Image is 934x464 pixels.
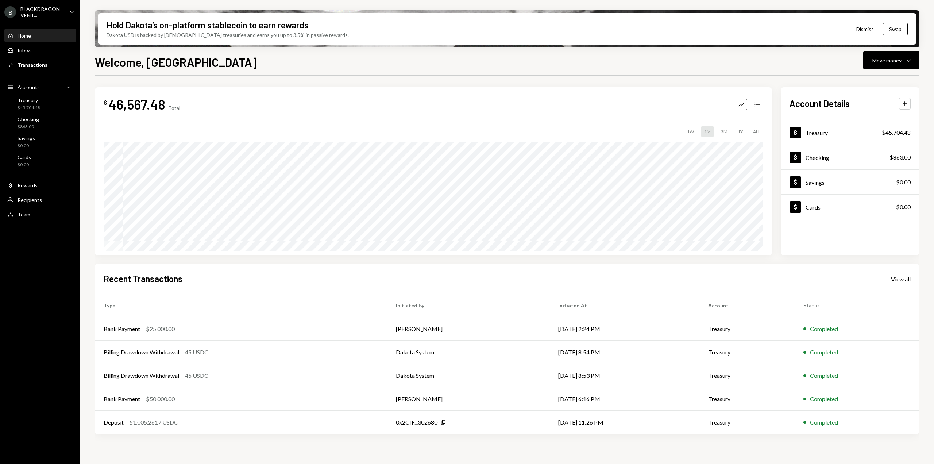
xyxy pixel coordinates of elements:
[18,162,31,168] div: $0.00
[4,152,76,169] a: Cards$0.00
[699,411,795,434] td: Treasury
[810,325,838,333] div: Completed
[699,317,795,341] td: Treasury
[781,145,919,169] a: Checking$863.00
[387,317,549,341] td: [PERSON_NAME]
[684,126,697,137] div: 1W
[699,387,795,411] td: Treasury
[146,395,175,403] div: $50,000.00
[107,19,309,31] div: Hold Dakota’s on-platform stablecoin to earn rewards
[4,58,76,71] a: Transactions
[18,116,39,122] div: Checking
[95,55,257,69] h1: Welcome, [GEOGRAPHIC_DATA]
[750,126,763,137] div: ALL
[810,348,838,357] div: Completed
[387,387,549,411] td: [PERSON_NAME]
[896,178,911,187] div: $0.00
[104,418,124,427] div: Deposit
[891,275,911,283] a: View all
[185,348,208,357] div: 45 USDC
[18,84,40,90] div: Accounts
[699,294,795,317] th: Account
[810,395,838,403] div: Completed
[735,126,746,137] div: 1Y
[130,418,178,427] div: 51,005.2617 USDC
[95,294,387,317] th: Type
[107,31,349,39] div: Dakota USD is backed by [DEMOGRAPHIC_DATA] treasuries and earns you up to 3.5% in passive rewards.
[806,154,829,161] div: Checking
[20,6,63,18] div: BLACKDRAGON VENT...
[396,418,437,427] div: 0x2CfF...302680
[18,143,35,149] div: $0.00
[781,120,919,145] a: Treasury$45,704.48
[4,133,76,150] a: Savings$0.00
[146,325,175,333] div: $25,000.00
[18,197,42,203] div: Recipients
[4,208,76,221] a: Team
[549,341,699,364] td: [DATE] 8:54 PM
[104,395,140,403] div: Bank Payment
[701,126,714,137] div: 1M
[18,47,31,53] div: Inbox
[4,95,76,112] a: Treasury$45,704.48
[863,51,919,69] button: Move money
[18,135,35,141] div: Savings
[549,317,699,341] td: [DATE] 2:24 PM
[185,371,208,380] div: 45 USDC
[882,128,911,137] div: $45,704.48
[18,105,40,111] div: $45,704.48
[18,211,30,218] div: Team
[387,364,549,387] td: Dakota System
[109,96,165,112] div: 46,567.48
[549,387,699,411] td: [DATE] 6:16 PM
[883,23,908,35] button: Swap
[872,57,902,64] div: Move money
[549,294,699,317] th: Initiated At
[810,418,838,427] div: Completed
[699,341,795,364] td: Treasury
[806,179,825,186] div: Savings
[549,364,699,387] td: [DATE] 8:53 PM
[549,411,699,434] td: [DATE] 11:26 PM
[699,364,795,387] td: Treasury
[18,62,47,68] div: Transactions
[18,32,31,39] div: Home
[4,29,76,42] a: Home
[781,195,919,219] a: Cards$0.00
[847,20,883,38] button: Dismiss
[104,348,179,357] div: Billing Drawdown Withdrawal
[104,325,140,333] div: Bank Payment
[718,126,730,137] div: 3M
[896,203,911,211] div: $0.00
[18,154,31,160] div: Cards
[806,129,828,136] div: Treasury
[387,294,549,317] th: Initiated By
[104,99,107,106] div: $
[4,114,76,131] a: Checking$863.00
[4,179,76,192] a: Rewards
[795,294,919,317] th: Status
[4,80,76,93] a: Accounts
[387,341,549,364] td: Dakota System
[104,371,179,380] div: Billing Drawdown Withdrawal
[18,124,39,130] div: $863.00
[4,6,16,18] div: B
[810,371,838,380] div: Completed
[790,97,850,110] h2: Account Details
[4,193,76,206] a: Recipients
[781,170,919,194] a: Savings$0.00
[18,182,38,188] div: Rewards
[18,97,40,103] div: Treasury
[806,204,821,211] div: Cards
[889,153,911,162] div: $863.00
[168,105,180,111] div: Total
[4,43,76,57] a: Inbox
[104,273,182,285] h2: Recent Transactions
